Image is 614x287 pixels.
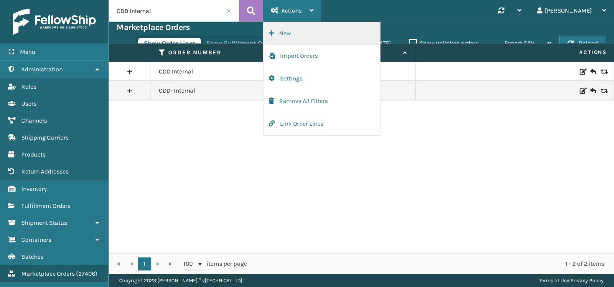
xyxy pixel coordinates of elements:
[601,88,606,94] i: Replace
[590,87,595,95] i: Create Return Label
[264,90,380,113] button: Remove All Filters
[264,113,380,135] button: Link Order Lines
[590,67,595,76] i: Create Return Label
[21,185,47,193] span: Inventory
[259,260,604,268] div: 1 - 2 of 2 items
[559,36,606,51] button: Reload
[539,277,569,284] a: Terms of Use
[264,45,380,67] button: Import Orders
[601,69,606,75] i: Replace
[21,219,67,227] span: Shipment Status
[138,257,151,270] a: 1
[184,260,197,268] span: 100
[264,67,380,90] button: Settings
[21,100,37,107] span: Users
[21,83,37,90] span: Roles
[184,257,247,270] span: items per page
[138,38,201,49] button: Show Order Lines
[159,87,195,95] a: CDD- Internal
[21,151,46,158] span: Products
[119,274,242,287] p: Copyright 2023 [PERSON_NAME]™ v [TECHNICAL_ID]
[580,88,585,94] i: Edit
[76,270,97,277] span: ( 27406 )
[264,22,380,45] button: New
[21,202,70,210] span: Fulfillment Orders
[117,22,190,33] h3: Marketplace Orders
[409,40,478,47] label: Show unlinked orders
[21,168,69,175] span: Return Addresses
[21,66,63,73] span: Administration
[168,49,399,57] label: Order Number
[21,117,47,124] span: Channels
[418,45,612,60] span: Actions
[281,7,302,14] span: Actions
[21,253,43,260] span: Batches
[21,134,69,141] span: Shipping Carriers
[200,38,283,49] button: Show Fulfillment Orders
[21,270,75,277] span: Marketplace Orders
[20,48,35,56] span: Menu
[539,274,604,287] div: |
[571,277,604,284] a: Privacy Policy
[580,69,585,75] i: Edit
[504,40,534,47] span: Export CSV
[21,236,51,244] span: Containers
[159,67,193,76] a: CDD Internal
[13,9,96,35] img: logo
